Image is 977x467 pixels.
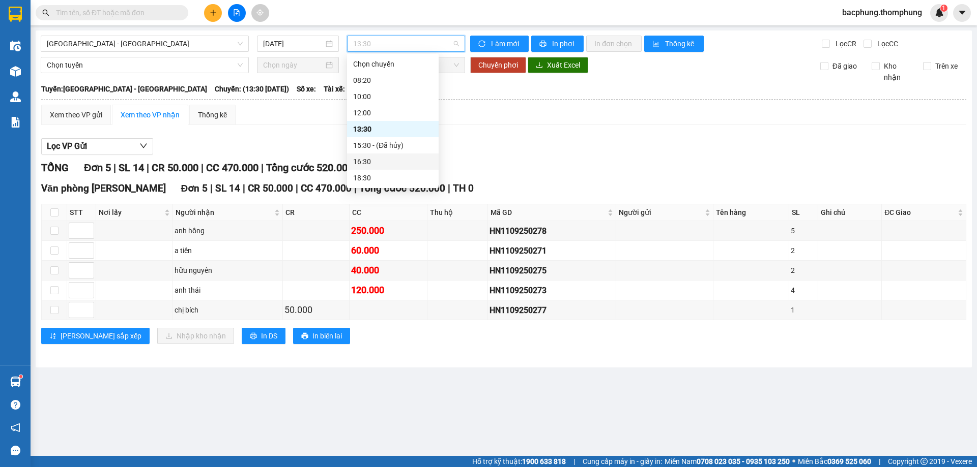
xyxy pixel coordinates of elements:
[56,7,176,18] input: Tìm tên, số ĐT hoặc mã đơn
[490,284,614,297] div: HN1109250273
[248,182,293,194] span: CR 50.000
[531,36,584,52] button: printerIn phơi
[522,457,566,465] strong: 1900 633 818
[113,162,116,174] span: |
[119,162,144,174] span: SL 14
[284,303,348,317] div: 50.000
[42,9,49,16] span: search
[41,162,69,174] span: TỔNG
[41,182,166,194] span: Văn phòng [PERSON_NAME]
[121,109,180,120] div: Xem theo VP nhận
[351,243,425,258] div: 60.000
[215,182,240,194] span: SL 14
[490,225,614,237] div: HN1109250278
[884,207,956,218] span: ĐC Giao
[347,56,439,72] div: Chọn chuyến
[175,225,281,236] div: anh hồng
[958,8,967,17] span: caret-down
[834,6,930,19] span: bacphung.thomphung
[251,4,269,22] button: aim
[491,38,521,49] span: Làm mới
[256,9,264,16] span: aim
[10,41,21,51] img: warehouse-icon
[283,204,350,221] th: CR
[210,9,217,16] span: plus
[791,225,816,236] div: 5
[791,245,816,256] div: 2
[301,182,352,194] span: CC 470.000
[10,117,21,128] img: solution-icon
[301,332,308,340] span: printer
[491,207,606,218] span: Mã GD
[350,204,427,221] th: CC
[453,182,474,194] span: TH 0
[942,5,945,12] span: 1
[644,36,704,52] button: bar-chartThống kê
[353,36,459,51] span: 13:30
[831,38,858,49] span: Lọc CR
[293,328,350,344] button: printerIn biên lai
[353,91,433,102] div: 10:00
[50,109,102,120] div: Xem theo VP gửi
[536,61,543,70] span: download
[665,38,696,49] span: Thống kê
[652,40,661,48] span: bar-chart
[665,456,790,467] span: Miền Nam
[67,204,96,221] th: STT
[697,457,790,465] strong: 0708 023 035 - 0935 103 250
[354,182,357,194] span: |
[41,85,207,93] b: Tuyến: [GEOGRAPHIC_DATA] - [GEOGRAPHIC_DATA]
[713,204,789,221] th: Tên hàng
[296,182,298,194] span: |
[488,261,616,281] td: HN1109250275
[263,38,324,49] input: 11/09/2025
[11,446,20,455] span: message
[935,8,944,17] img: icon-new-feature
[49,332,56,340] span: sort-ascending
[552,38,576,49] span: In phơi
[353,172,433,183] div: 18:30
[953,4,971,22] button: caret-down
[827,457,871,465] strong: 0369 525 060
[488,221,616,241] td: HN1109250278
[11,423,20,432] span: notification
[176,207,272,218] span: Người nhận
[175,245,281,256] div: a tiến
[157,328,234,344] button: downloadNhập kho nhận
[940,5,947,12] sup: 1
[427,204,488,221] th: Thu hộ
[792,459,795,463] span: ⚪️
[84,162,111,174] span: Đơn 5
[490,304,614,317] div: HN1109250277
[206,162,258,174] span: CC 470.000
[472,456,566,467] span: Hỗ trợ kỹ thuật:
[175,304,281,316] div: chị bích
[233,9,240,16] span: file-add
[921,458,928,465] span: copyright
[351,283,425,297] div: 120.000
[818,204,882,221] th: Ghi chú
[152,162,198,174] span: CR 50.000
[175,265,281,276] div: hữu nguyên
[583,456,662,467] span: Cung cấp máy in - giấy in:
[215,83,289,95] span: Chuyến: (13:30 [DATE])
[243,182,245,194] span: |
[10,91,21,102] img: warehouse-icon
[488,241,616,261] td: HN1109250271
[791,285,816,296] div: 4
[873,38,900,49] span: Lọc CC
[488,300,616,320] td: HN1109250277
[353,123,433,135] div: 13:30
[204,4,222,22] button: plus
[351,263,425,277] div: 40.000
[263,59,324,71] input: Chọn ngày
[250,332,257,340] span: printer
[586,36,642,52] button: In đơn chọn
[353,140,433,151] div: 15:30 - (Đã hủy)
[99,207,162,218] span: Nơi lấy
[798,456,871,467] span: Miền Bắc
[879,456,880,467] span: |
[353,75,433,86] div: 08:20
[181,182,208,194] span: Đơn 5
[210,182,213,194] span: |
